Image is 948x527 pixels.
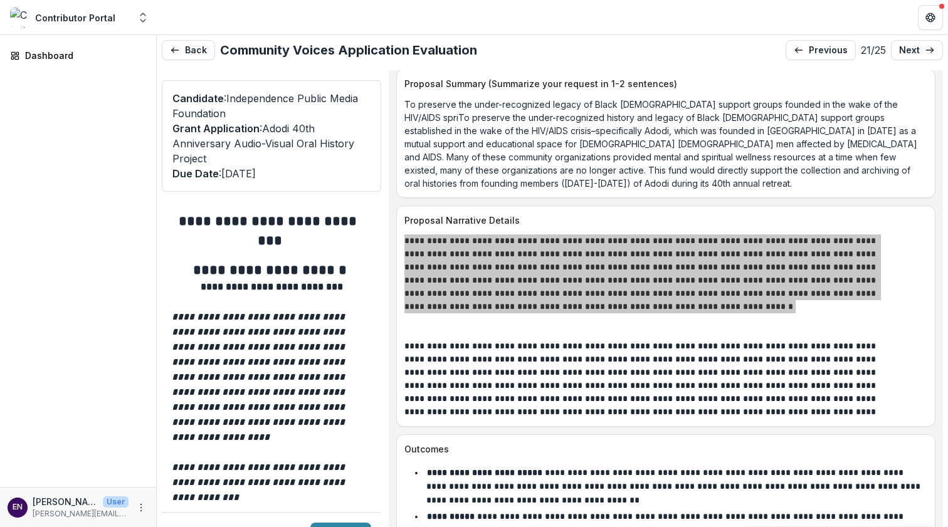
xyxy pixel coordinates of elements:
p: [PERSON_NAME][EMAIL_ADDRESS][DOMAIN_NAME] [33,508,129,519]
p: To preserve the under-recognized legacy of Black [DEMOGRAPHIC_DATA] support groups founded in the... [404,98,927,190]
p: Outcomes [404,442,922,456]
img: Contributor Portal [10,8,30,28]
button: Get Help [918,5,943,30]
p: 21 / 25 [861,43,886,58]
p: : Independence Public Media Foundation [172,91,371,121]
span: Due Date [172,167,219,180]
p: : [DATE] [172,166,371,181]
a: next [891,40,943,60]
button: Open entity switcher [134,5,152,30]
p: [PERSON_NAME] [33,495,98,508]
p: User [103,496,129,508]
a: previous [786,40,856,60]
button: More [134,500,149,515]
p: Proposal Summary (Summarize your request in 1-2 sentences) [404,77,922,90]
h2: Community Voices Application Evaluation [220,43,477,58]
span: Grant Application [172,122,260,135]
p: previous [809,45,848,56]
p: next [899,45,920,56]
div: Erika Guadalupe Nunez [13,503,23,511]
button: Back [162,40,215,60]
p: : Adodi 40th Anniversary Audio-Visual Oral History Project [172,121,371,166]
a: Dashboard [5,45,151,66]
span: Candidate [172,92,224,105]
div: Contributor Portal [35,11,115,24]
p: Proposal Narrative Details [404,214,922,227]
div: Dashboard [25,49,141,62]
